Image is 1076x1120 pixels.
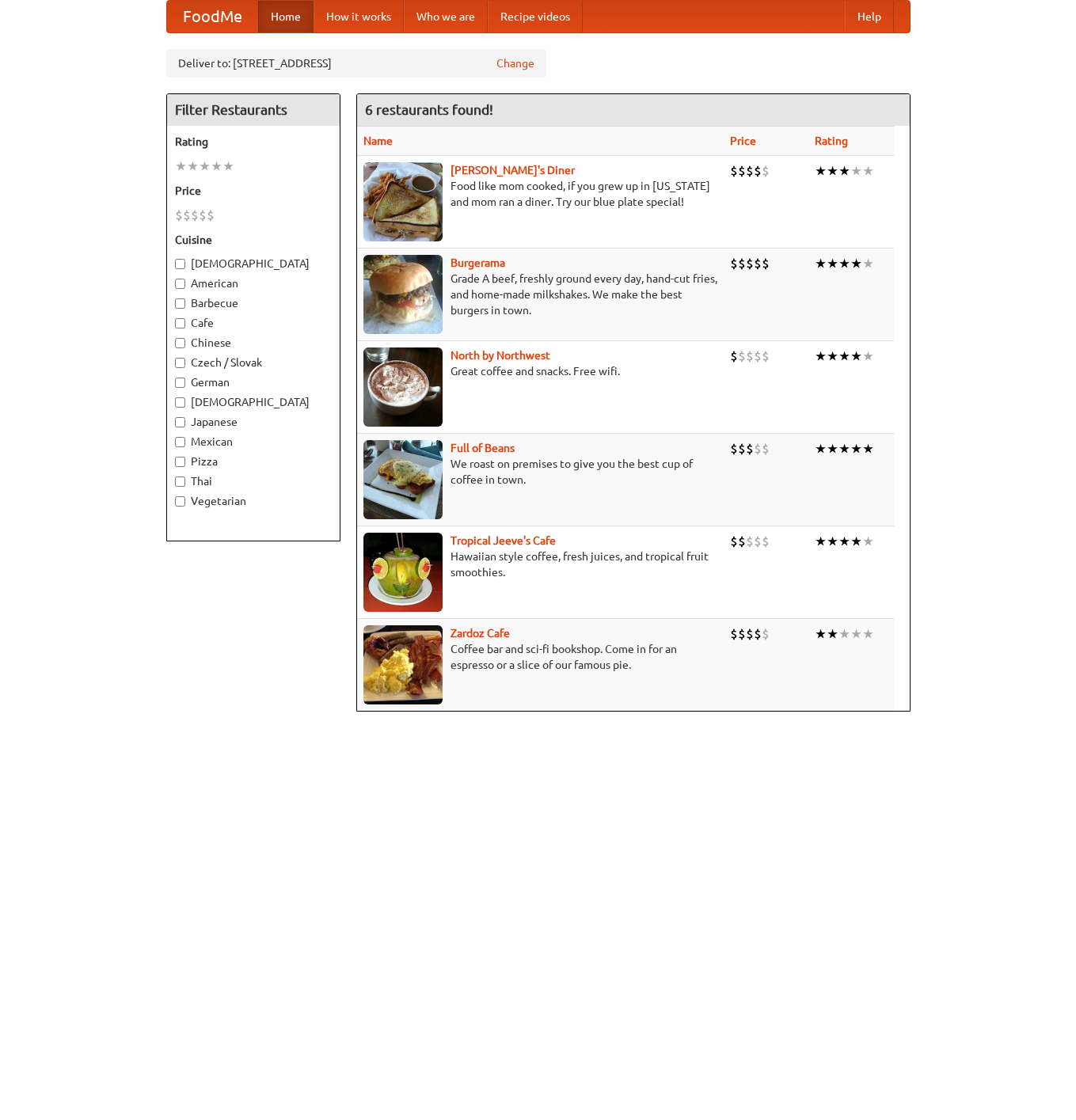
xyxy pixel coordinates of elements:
[175,256,332,271] label: [DEMOGRAPHIC_DATA]
[754,347,762,365] li: $
[175,279,185,289] input: American
[363,641,717,673] p: Coffee bar and sci-fi bookshop. Come in for an espresso or a slice of our famous pie.
[488,1,583,32] a: Recipe videos
[175,259,185,269] input: [DEMOGRAPHIC_DATA]
[363,549,717,580] p: Hawaiian style coffee, fresh juices, and tropical fruit smoothies.
[815,625,827,643] li: ★
[838,255,850,272] li: ★
[815,162,827,180] li: ★
[451,442,515,454] a: Full of Beans
[451,256,505,269] a: Burgerama
[314,1,404,32] a: How it works
[191,207,199,224] li: $
[762,255,770,272] li: $
[762,440,770,457] li: $
[175,417,185,427] input: Japanese
[175,394,332,410] label: [DEMOGRAPHIC_DATA]
[175,183,332,199] h5: Price
[815,440,827,457] li: ★
[496,55,534,71] a: Change
[754,533,762,550] li: $
[183,207,191,224] li: $
[862,347,874,365] li: ★
[838,440,850,457] li: ★
[862,162,874,180] li: ★
[363,440,443,519] img: beans.jpg
[175,397,185,408] input: [DEMOGRAPHIC_DATA]
[175,454,332,469] label: Pizza
[838,162,850,180] li: ★
[746,347,754,365] li: $
[746,255,754,272] li: $
[175,134,332,150] h5: Rating
[754,625,762,643] li: $
[451,534,556,547] a: Tropical Jeeve's Cafe
[175,434,332,450] label: Mexican
[207,207,215,224] li: $
[175,378,185,388] input: German
[838,533,850,550] li: ★
[762,347,770,365] li: $
[850,255,862,272] li: ★
[838,625,850,643] li: ★
[754,440,762,457] li: $
[211,158,222,175] li: ★
[862,440,874,457] li: ★
[175,207,183,224] li: $
[258,1,314,32] a: Home
[730,440,738,457] li: $
[175,298,185,309] input: Barbecue
[730,533,738,550] li: $
[850,533,862,550] li: ★
[746,533,754,550] li: $
[762,625,770,643] li: $
[363,625,443,704] img: zardoz.jpg
[738,347,746,365] li: $
[738,440,746,457] li: $
[175,437,185,447] input: Mexican
[862,255,874,272] li: ★
[746,162,754,180] li: $
[175,358,185,368] input: Czech / Slovak
[187,158,199,175] li: ★
[175,414,332,430] label: Japanese
[451,164,575,177] b: [PERSON_NAME]'s Diner
[175,457,185,467] input: Pizza
[175,275,332,291] label: American
[175,493,332,509] label: Vegetarian
[365,102,493,117] ng-pluralize: 6 restaurants found!
[363,135,393,147] a: Name
[175,158,187,175] li: ★
[730,255,738,272] li: $
[738,255,746,272] li: $
[738,162,746,180] li: $
[167,1,258,32] a: FoodMe
[175,473,332,489] label: Thai
[815,347,827,365] li: ★
[827,625,838,643] li: ★
[363,162,443,241] img: sallys.jpg
[222,158,234,175] li: ★
[363,363,717,379] p: Great coffee and snacks. Free wifi.
[827,440,838,457] li: ★
[838,347,850,365] li: ★
[363,533,443,612] img: jeeves.jpg
[167,94,340,126] h4: Filter Restaurants
[363,347,443,427] img: north.jpg
[862,533,874,550] li: ★
[363,178,717,210] p: Food like mom cooked, if you grew up in [US_STATE] and mom ran a diner. Try our blue plate special!
[754,255,762,272] li: $
[175,355,332,370] label: Czech / Slovak
[175,295,332,311] label: Barbecue
[762,533,770,550] li: $
[451,349,550,362] b: North by Northwest
[827,347,838,365] li: ★
[845,1,894,32] a: Help
[827,255,838,272] li: ★
[738,625,746,643] li: $
[175,338,185,348] input: Chinese
[762,162,770,180] li: $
